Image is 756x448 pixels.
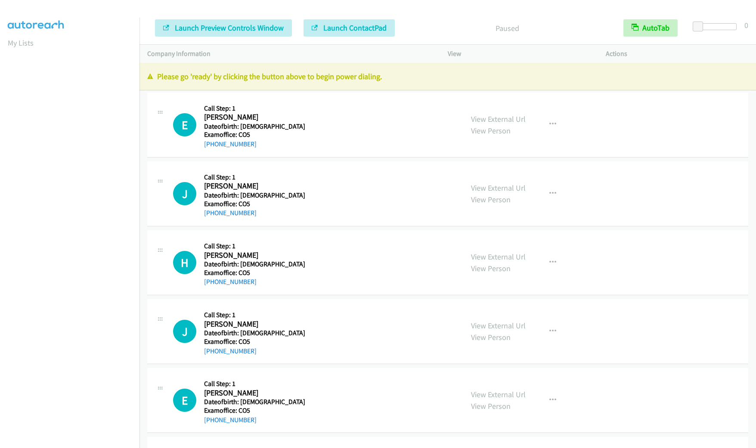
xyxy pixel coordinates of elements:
[204,173,305,182] h5: Call Step: 1
[204,181,271,191] h2: [PERSON_NAME]
[204,269,305,277] h5: Examoffice: CO5
[471,401,511,411] a: View Person
[175,23,284,33] span: Launch Preview Controls Window
[173,113,196,136] div: The call is yet to be attempted
[204,130,305,139] h5: Examoffice: CO5
[204,200,305,208] h5: Examoffice: CO5
[204,416,257,424] a: [PHONE_NUMBER]
[744,19,748,31] div: 0
[697,23,737,30] div: Delay between calls (in seconds)
[204,311,305,319] h5: Call Step: 1
[471,126,511,136] a: View Person
[173,389,196,412] h1: E
[606,49,748,59] p: Actions
[471,114,526,124] a: View External Url
[471,195,511,204] a: View Person
[204,278,257,286] a: [PHONE_NUMBER]
[173,389,196,412] div: The call is yet to be attempted
[204,406,305,415] h5: Examoffice: CO5
[204,122,305,131] h5: Dateofbirth: [DEMOGRAPHIC_DATA]
[147,49,432,59] p: Company Information
[304,19,395,37] button: Launch ContactPad
[8,38,34,48] a: My Lists
[204,260,305,269] h5: Dateofbirth: [DEMOGRAPHIC_DATA]
[204,329,305,337] h5: Dateofbirth: [DEMOGRAPHIC_DATA]
[204,104,305,113] h5: Call Step: 1
[204,337,305,346] h5: Examoffice: CO5
[173,251,196,274] h1: H
[204,398,305,406] h5: Dateofbirth: [DEMOGRAPHIC_DATA]
[448,49,590,59] p: View
[471,183,526,193] a: View External Url
[204,319,271,329] h2: [PERSON_NAME]
[204,209,257,217] a: [PHONE_NUMBER]
[623,19,678,37] button: AutoTab
[204,347,257,355] a: [PHONE_NUMBER]
[147,71,748,82] p: Please go 'ready' by clicking the button above to begin power dialing.
[173,182,196,205] h1: J
[471,389,526,399] a: View External Url
[471,321,526,331] a: View External Url
[471,332,511,342] a: View Person
[471,252,526,262] a: View External Url
[204,380,305,388] h5: Call Step: 1
[173,182,196,205] div: The call is yet to be attempted
[173,320,196,343] div: The call is yet to be attempted
[204,388,271,398] h2: [PERSON_NAME]
[173,320,196,343] h1: J
[173,251,196,274] div: The call is yet to be attempted
[173,113,196,136] h1: E
[406,22,608,34] p: Paused
[471,263,511,273] a: View Person
[155,19,292,37] button: Launch Preview Controls Window
[323,23,387,33] span: Launch ContactPad
[204,191,305,200] h5: Dateofbirth: [DEMOGRAPHIC_DATA]
[204,242,305,250] h5: Call Step: 1
[204,140,257,148] a: [PHONE_NUMBER]
[204,250,271,260] h2: [PERSON_NAME]
[204,112,271,122] h2: [PERSON_NAME]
